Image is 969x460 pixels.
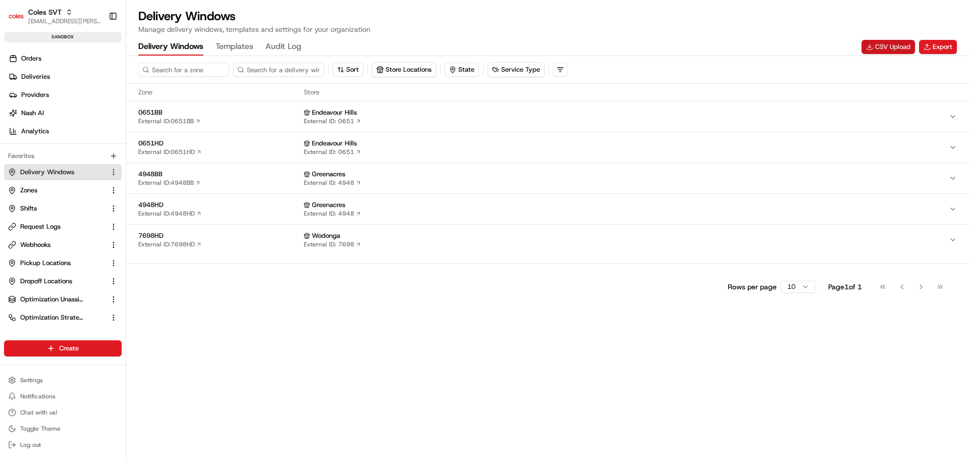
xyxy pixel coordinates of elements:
span: Nash AI [21,109,44,118]
button: Templates [216,38,253,56]
span: 7698HD [138,231,300,240]
span: Optimization Unassigned Orders [20,295,84,304]
button: Optimization Strategy [4,310,122,326]
a: 💻API Documentation [81,142,166,161]
img: Nash [10,10,30,30]
a: Powered byPylon [71,171,122,179]
button: 7698HDExternal ID:7698HD WodongaExternal ID: 7698 [126,225,969,255]
input: Search for a zone [138,63,229,77]
a: Deliveries [4,69,126,85]
a: Webhooks [8,240,105,249]
a: Pickup Locations [8,259,105,268]
p: Welcome 👋 [10,40,184,57]
div: Page 1 of 1 [828,282,862,292]
a: External ID: 0651 [304,148,361,156]
span: Analytics [21,127,49,136]
a: External ID:0651BB [138,117,201,125]
button: Log out [4,438,122,452]
button: Chat with us! [4,405,122,420]
span: Greenacres [312,200,345,210]
span: Knowledge Base [20,146,77,157]
button: Store Locations [372,63,436,77]
button: Audit Log [265,38,301,56]
button: Settings [4,373,122,387]
span: API Documentation [95,146,162,157]
span: Webhooks [20,240,50,249]
button: Store Locations [372,62,436,77]
button: Webhooks [4,237,122,253]
a: Optimization Unassigned Orders [8,295,105,304]
p: Manage delivery windows, templates and settings for your organization [138,24,370,34]
button: 0651HDExternal ID:0651HD Endeavour HillsExternal ID: 0651 [126,132,969,163]
button: Dropoff Locations [4,273,122,289]
span: Pickup Locations [20,259,71,268]
a: External ID: 4948 [304,210,361,218]
span: Toggle Theme [20,425,61,433]
a: Request Logs [8,222,105,231]
a: 📗Knowledge Base [6,142,81,161]
button: Shifts [4,200,122,217]
button: CSV Upload [862,40,915,54]
button: Coles SVTColes SVT[EMAIL_ADDRESS][PERSON_NAME][PERSON_NAME][DOMAIN_NAME] [4,4,104,28]
input: Clear [26,65,167,76]
div: Start new chat [34,96,166,107]
a: Zones [8,186,105,195]
span: 0651HD [138,139,300,148]
span: Create [59,344,79,353]
a: Providers [4,87,126,103]
div: sandbox [4,32,122,42]
button: Pickup Locations [4,255,122,271]
input: Search for a delivery window [233,63,324,77]
span: Zones [20,186,37,195]
span: Pylon [100,171,122,179]
a: External ID:4948BB [138,179,201,187]
button: State [445,63,479,77]
span: Delivery Windows [20,168,74,177]
span: Log out [20,441,41,449]
button: Delivery Windows [138,38,203,56]
span: [EMAIL_ADDRESS][PERSON_NAME][PERSON_NAME][DOMAIN_NAME] [28,17,100,25]
button: Create [4,340,122,356]
a: Analytics [4,123,126,139]
a: Shifts [8,204,105,213]
button: Zones [4,182,122,198]
span: Greenacres [312,170,345,179]
span: Endeavour Hills [312,108,357,117]
span: Dropoff Locations [20,277,72,286]
span: Request Logs [20,222,61,231]
span: Optimization Strategy [20,313,84,322]
button: 0651BBExternal ID:0651BB Endeavour HillsExternal ID: 0651 [126,101,969,132]
span: 0651BB [138,108,300,117]
button: Coles SVT [28,7,62,17]
span: 4948BB [138,170,300,179]
a: External ID:0651HD [138,148,202,156]
div: Favorites [4,148,122,164]
span: Chat with us! [20,408,57,417]
a: External ID: 0651 [304,117,361,125]
img: Coles SVT [8,8,24,24]
span: Shifts [20,204,37,213]
div: 💻 [85,147,93,156]
a: External ID: 4948 [304,179,361,187]
a: Orders [4,50,126,67]
button: 4948BBExternal ID:4948BB GreenacresExternal ID: 4948 [126,163,969,193]
button: Delivery Windows [4,164,122,180]
span: Store [304,88,957,97]
a: External ID:7698HD [138,240,202,248]
a: Dropoff Locations [8,277,105,286]
div: 📗 [10,147,18,156]
span: 4948HD [138,200,300,210]
button: Export [919,40,957,54]
button: 4948HDExternal ID:4948HD GreenacresExternal ID: 4948 [126,194,969,224]
a: Delivery Windows [8,168,105,177]
button: Request Logs [4,219,122,235]
button: Service Type [488,63,544,77]
span: Deliveries [21,72,50,81]
button: Notifications [4,389,122,403]
button: Start new chat [172,99,184,112]
span: Wodonga [312,231,340,240]
a: Optimization Strategy [8,313,105,322]
span: Settings [20,376,43,384]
